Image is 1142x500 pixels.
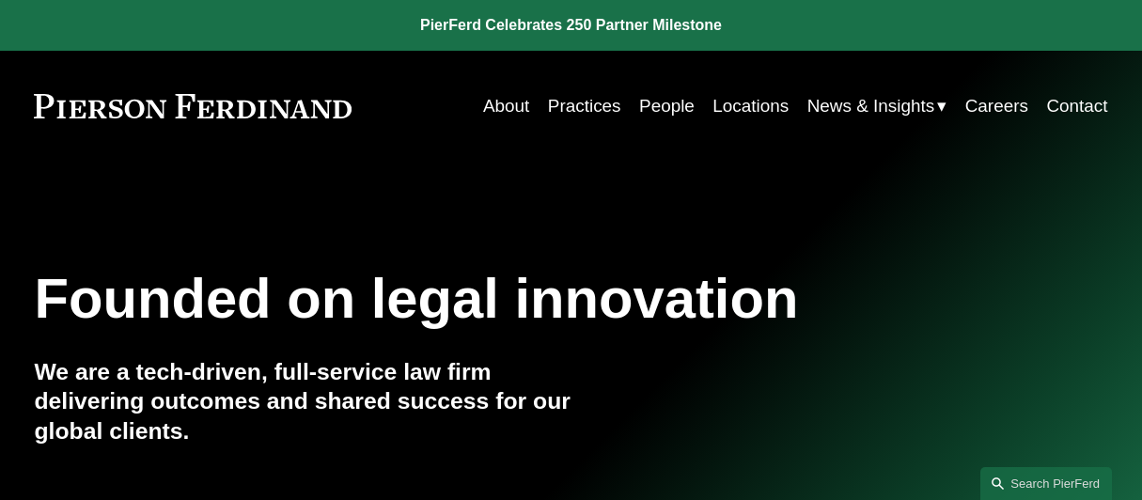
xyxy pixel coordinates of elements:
[980,467,1112,500] a: Search this site
[34,267,929,331] h1: Founded on legal innovation
[548,88,621,124] a: Practices
[807,88,947,124] a: folder dropdown
[965,88,1028,124] a: Careers
[712,88,789,124] a: Locations
[639,88,695,124] a: People
[807,90,935,122] span: News & Insights
[1046,88,1107,124] a: Contact
[34,357,571,445] h4: We are a tech-driven, full-service law firm delivering outcomes and shared success for our global...
[483,88,529,124] a: About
